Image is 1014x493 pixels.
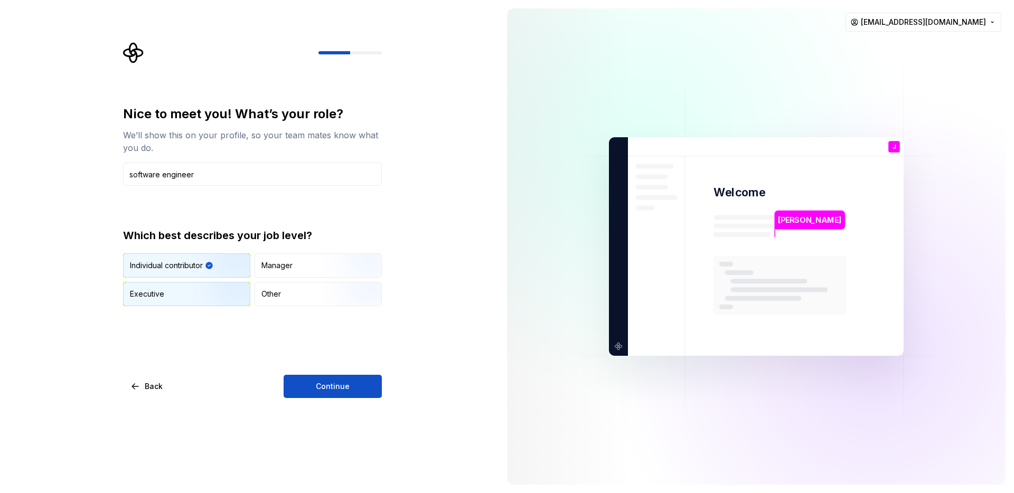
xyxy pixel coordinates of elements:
button: [EMAIL_ADDRESS][DOMAIN_NAME] [846,13,1001,32]
p: Welcome [713,185,765,200]
div: Manager [261,260,293,271]
svg: Supernova Logo [123,42,144,63]
div: We’ll show this on your profile, so your team mates know what you do. [123,129,382,154]
button: Continue [284,375,382,398]
div: Executive [130,289,164,299]
div: Which best describes your job level? [123,228,382,243]
p: J [893,144,896,150]
div: Individual contributor [130,260,203,271]
button: Back [123,375,172,398]
input: Job title [123,163,382,186]
span: [EMAIL_ADDRESS][DOMAIN_NAME] [861,17,986,27]
div: Nice to meet you! What’s your role? [123,106,382,122]
div: Other [261,289,281,299]
span: Continue [316,381,350,392]
p: [PERSON_NAME] [778,214,841,226]
span: Back [145,381,163,392]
